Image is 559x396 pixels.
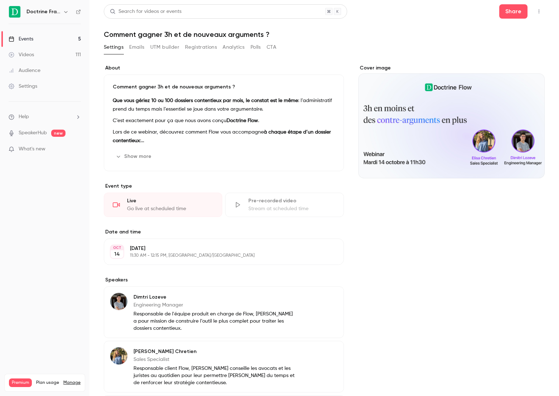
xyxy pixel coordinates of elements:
[104,276,344,284] label: Speakers
[358,64,545,178] section: Cover image
[114,251,120,258] p: 14
[133,294,297,301] p: Dimtri Lozeve
[9,113,81,121] li: help-dropdown-opener
[185,42,217,53] button: Registrations
[9,51,34,58] div: Videos
[111,245,123,250] div: OCT
[223,42,245,53] button: Analytics
[104,30,545,39] h1: Comment gagner 3h et de nouveaux arguments ?
[9,67,40,74] div: Audience
[110,293,127,310] img: Dimtri Lozeve
[133,310,297,332] p: Responsable de l'équipe produit en charge de Flow, [PERSON_NAME] a pour mission de construire l’o...
[104,183,344,190] p: Event type
[267,42,276,53] button: CTA
[358,64,545,72] label: Cover image
[150,42,179,53] button: UTM builder
[104,341,344,392] div: Elisa Chretien[PERSON_NAME] ChretienSales SpecialistResponsable client Flow, [PERSON_NAME] consei...
[19,113,29,121] span: Help
[133,301,297,309] p: Engineering Manager
[127,205,213,212] div: Go live at scheduled time
[133,356,297,363] p: Sales Specialist
[130,253,306,259] p: 11:30 AM - 12:15 PM, [GEOGRAPHIC_DATA]/[GEOGRAPHIC_DATA]
[63,380,81,386] a: Manage
[104,64,344,72] label: About
[104,42,123,53] button: Settings
[113,151,156,162] button: Show more
[113,128,335,145] p: Lors de ce webinar, découvrez comment Flow vous accompagne :
[225,193,344,217] div: Pre-recorded videoStream at scheduled time
[110,8,181,15] div: Search for videos or events
[227,118,258,123] strong: Doctrine Flow
[110,347,127,364] img: Elisa Chretien
[72,146,81,153] iframe: Noticeable Trigger
[113,96,335,114] p: : l’administratif prend du temps mais l’essentiel se joue dans votre argumentaire.
[251,42,261,53] button: Polls
[9,35,33,43] div: Events
[127,197,213,204] div: Live
[104,286,344,338] div: Dimtri LozeveDimtri LozeveEngineering ManagerResponsable de l'équipe produit en charge de Flow, [...
[9,6,20,18] img: Doctrine France
[133,348,297,355] p: [PERSON_NAME] Chretien
[26,8,60,15] h6: Doctrine France
[9,83,37,90] div: Settings
[51,130,65,137] span: new
[113,116,335,125] p: C’est exactement pour ça que nous avons conçu .
[499,4,528,19] button: Share
[113,98,298,103] strong: Que vous gériez 10 ou 100 dossiers contentieux par mois, le constat est le même
[104,228,344,236] label: Date and time
[19,145,45,153] span: What's new
[9,378,32,387] span: Premium
[248,205,335,212] div: Stream at scheduled time
[113,83,335,91] p: Comment gagner 3h et de nouveaux arguments ?
[248,197,335,204] div: Pre-recorded video
[133,365,297,386] p: Responsable client Flow, [PERSON_NAME] conseille les avocats et les juristes au quotidien pour le...
[130,245,306,252] p: [DATE]
[104,193,222,217] div: LiveGo live at scheduled time
[19,129,47,137] a: SpeakerHub
[129,42,144,53] button: Emails
[36,380,59,386] span: Plan usage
